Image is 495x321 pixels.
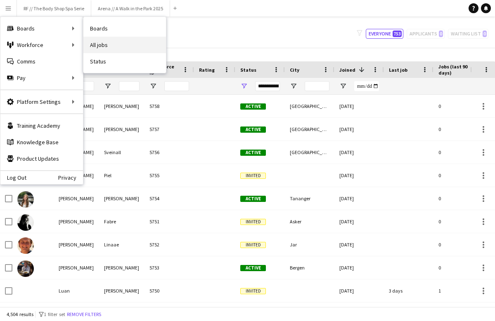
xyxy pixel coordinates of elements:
[366,29,403,39] button: Everyone753
[290,82,297,90] button: Open Filter Menu
[285,118,334,141] div: [GEOGRAPHIC_DATA]
[144,210,194,233] div: 5751
[334,164,384,187] div: [DATE]
[433,118,486,141] div: 0
[54,187,99,210] div: [PERSON_NAME]
[164,81,189,91] input: Workforce ID Filter Input
[17,237,34,254] img: Filip Linaae
[240,82,248,90] button: Open Filter Menu
[54,233,99,256] div: [PERSON_NAME]
[240,127,266,133] span: Active
[99,256,144,279] div: [PERSON_NAME]
[73,81,94,91] input: First Name Filter Input
[144,95,194,117] div: 5758
[285,141,334,164] div: [GEOGRAPHIC_DATA]
[393,30,402,37] span: 753
[433,164,486,187] div: 0
[285,95,334,117] div: [GEOGRAPHIC_DATA]
[0,70,83,86] div: Pay
[433,233,486,256] div: 0
[0,20,83,37] div: Boards
[334,141,384,164] div: [DATE]
[144,141,194,164] div: 5756
[0,37,83,53] div: Workforce
[119,81,140,91] input: Last Name Filter Input
[54,210,99,233] div: [PERSON_NAME]
[0,117,83,134] a: Training Academy
[305,81,329,91] input: City Filter Input
[83,20,166,37] a: Boards
[339,67,355,73] span: Joined
[433,279,486,302] div: 1
[144,233,194,256] div: 5752
[334,118,384,141] div: [DATE]
[354,81,379,91] input: Joined Filter Input
[144,187,194,210] div: 5754
[334,95,384,117] div: [DATE]
[58,174,83,181] a: Privacy
[54,256,99,279] div: [PERSON_NAME]
[17,191,34,208] img: Adele Kristiansen
[0,134,83,150] a: Knowledge Base
[99,210,144,233] div: Fabre
[240,196,266,202] span: Active
[285,187,334,210] div: Tananger
[144,279,194,302] div: 5750
[91,0,170,16] button: Arena // A Walk in the Park 2025
[389,67,407,73] span: Last job
[99,187,144,210] div: [PERSON_NAME]
[240,103,266,110] span: Active
[433,187,486,210] div: 0
[144,118,194,141] div: 5757
[99,118,144,141] div: [PERSON_NAME]
[433,141,486,164] div: 0
[99,95,144,117] div: [PERSON_NAME]
[285,233,334,256] div: Jar
[240,173,266,179] span: Invited
[334,279,384,302] div: [DATE]
[334,210,384,233] div: [DATE]
[290,67,299,73] span: City
[240,67,256,73] span: Status
[199,67,215,73] span: Rating
[17,260,34,277] img: Kevin Smith
[334,233,384,256] div: [DATE]
[99,141,144,164] div: Sveinall
[334,256,384,279] div: [DATE]
[433,95,486,117] div: 0
[44,311,65,317] span: 1 filter set
[99,233,144,256] div: Linaae
[433,210,486,233] div: 0
[0,150,83,167] a: Product Updates
[144,164,194,187] div: 5755
[240,242,266,248] span: Invited
[240,288,266,294] span: Invited
[433,256,486,279] div: 0
[99,279,144,302] div: [PERSON_NAME]
[17,214,34,231] img: Bonnie Fabre
[438,63,471,76] span: Jobs (last 90 days)
[240,219,266,225] span: Invited
[83,37,166,53] a: All jobs
[0,53,83,70] a: Comms
[0,174,26,181] a: Log Out
[240,150,266,156] span: Active
[240,265,266,271] span: Active
[83,53,166,70] a: Status
[54,279,99,302] div: Luan
[144,256,194,279] div: 5753
[285,256,334,279] div: Bergen
[339,82,347,90] button: Open Filter Menu
[99,164,144,187] div: Piel
[285,210,334,233] div: Asker
[104,82,111,90] button: Open Filter Menu
[65,310,103,319] button: Remove filters
[334,187,384,210] div: [DATE]
[149,82,157,90] button: Open Filter Menu
[0,94,83,110] div: Platform Settings
[17,0,91,16] button: RF // The Body Shop Spa Serie
[384,279,433,302] div: 3 days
